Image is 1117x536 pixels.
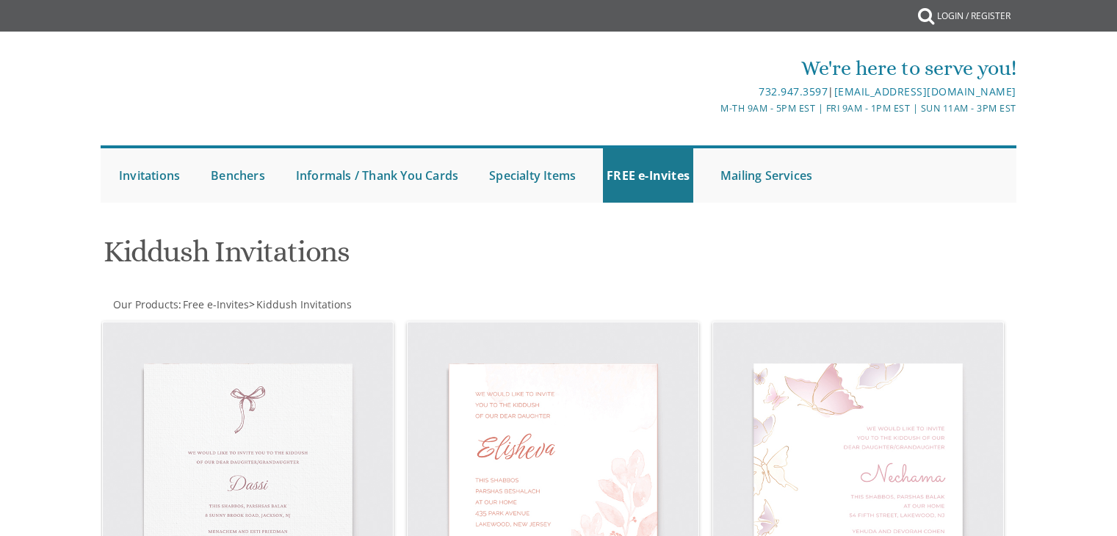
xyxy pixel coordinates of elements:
a: Mailing Services [717,148,816,203]
div: M-Th 9am - 5pm EST | Fri 9am - 1pm EST | Sun 11am - 3pm EST [407,101,1016,116]
a: Invitations [115,148,184,203]
h1: Kiddush Invitations [104,236,703,279]
span: Free e-Invites [183,297,249,311]
div: | [407,83,1016,101]
a: [EMAIL_ADDRESS][DOMAIN_NAME] [834,84,1016,98]
a: 732.947.3597 [759,84,828,98]
span: Kiddush Invitations [256,297,352,311]
a: Specialty Items [485,148,579,203]
span: > [249,297,352,311]
div: : [101,297,559,312]
a: Our Products [112,297,178,311]
a: Informals / Thank You Cards [292,148,462,203]
a: Kiddush Invitations [255,297,352,311]
a: FREE e-Invites [603,148,693,203]
div: We're here to serve you! [407,54,1016,83]
a: Free e-Invites [181,297,249,311]
a: Benchers [207,148,269,203]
